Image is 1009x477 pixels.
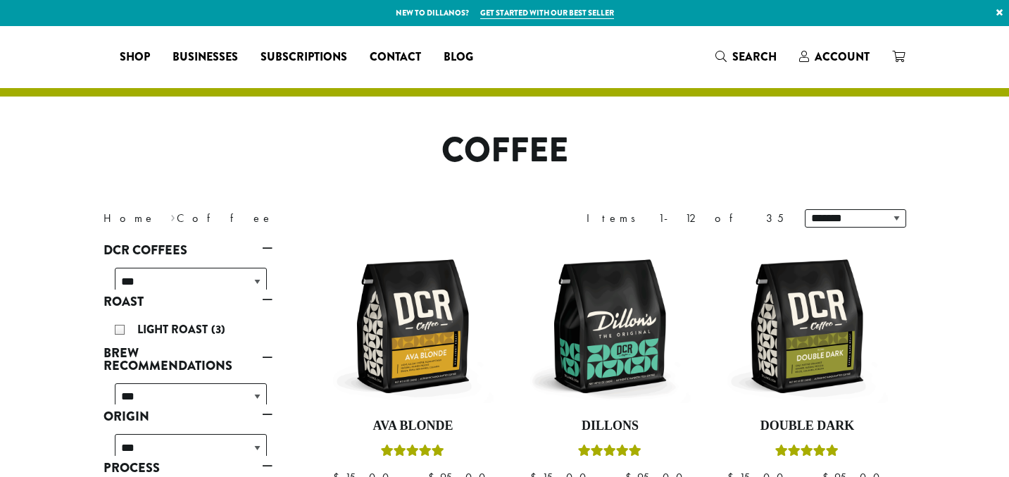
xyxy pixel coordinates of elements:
[332,419,494,434] h4: Ava Blonde
[104,290,272,314] a: Roast
[732,49,777,65] span: Search
[104,428,272,456] div: Origin
[370,49,421,66] span: Contact
[529,419,691,434] h4: Dillons
[815,49,870,65] span: Account
[93,130,917,171] h1: Coffee
[480,7,614,19] a: Get started with our best seller
[578,442,641,464] div: Rated 5.00 out of 5
[108,46,161,68] a: Shop
[104,211,156,225] a: Home
[104,314,272,341] div: Roast
[704,45,788,68] a: Search
[104,341,272,378] a: Brew Recommendations
[120,49,150,66] span: Shop
[775,442,839,464] div: Rated 4.50 out of 5
[381,442,444,464] div: Rated 5.00 out of 5
[104,404,272,428] a: Origin
[104,210,484,227] nav: Breadcrumb
[587,210,784,227] div: Items 1-12 of 35
[104,262,272,290] div: DCR Coffees
[104,378,272,405] div: Brew Recommendations
[529,245,691,407] img: DCR-12oz-Dillons-Stock-scaled.png
[173,49,238,66] span: Businesses
[261,49,347,66] span: Subscriptions
[332,245,494,407] img: DCR-12oz-Ava-Blonde-Stock-scaled.png
[444,49,473,66] span: Blog
[104,238,272,262] a: DCR Coffees
[726,419,888,434] h4: Double Dark
[170,205,175,227] span: ›
[211,321,225,337] span: (3)
[726,245,888,407] img: DCR-12oz-Double-Dark-Stock-scaled.png
[137,321,211,337] span: Light Roast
